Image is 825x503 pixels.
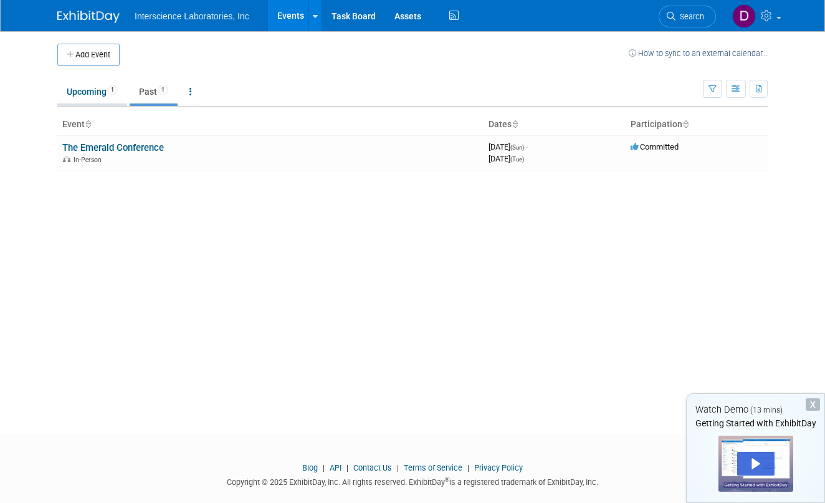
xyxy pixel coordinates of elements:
span: In-Person [74,156,105,164]
span: (Tue) [510,156,524,163]
a: The Emerald Conference [62,142,164,153]
th: Participation [626,114,768,135]
img: In-Person Event [63,156,70,162]
a: How to sync to an external calendar... [629,49,768,58]
a: Sort by Participation Type [682,119,689,129]
span: | [464,463,472,472]
span: | [343,463,351,472]
span: | [394,463,402,472]
span: (Sun) [510,144,524,151]
a: Sort by Start Date [512,119,518,129]
a: Privacy Policy [474,463,523,472]
a: Terms of Service [404,463,462,472]
a: Search [659,6,716,27]
div: Play [737,452,775,476]
div: Dismiss [806,398,820,411]
span: [DATE] [489,154,524,163]
span: Interscience Laboratories, Inc [135,11,249,21]
div: Watch Demo [687,403,824,416]
th: Dates [484,114,626,135]
span: [DATE] [489,142,528,151]
span: Committed [631,142,679,151]
button: Add Event [57,44,120,66]
a: Upcoming1 [57,80,127,103]
span: (13 mins) [750,406,783,414]
img: ExhibitDay [57,11,120,23]
img: Dayana Muzziotti [732,4,756,28]
a: Blog [302,463,318,472]
a: Sort by Event Name [85,119,91,129]
span: 1 [107,85,118,95]
sup: ® [445,476,449,483]
div: Getting Started with ExhibitDay [687,417,824,429]
a: Past1 [130,80,178,103]
th: Event [57,114,484,135]
span: 1 [158,85,168,95]
span: | [320,463,328,472]
a: Contact Us [353,463,392,472]
a: API [330,463,341,472]
span: Search [675,12,704,21]
span: - [526,142,528,151]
